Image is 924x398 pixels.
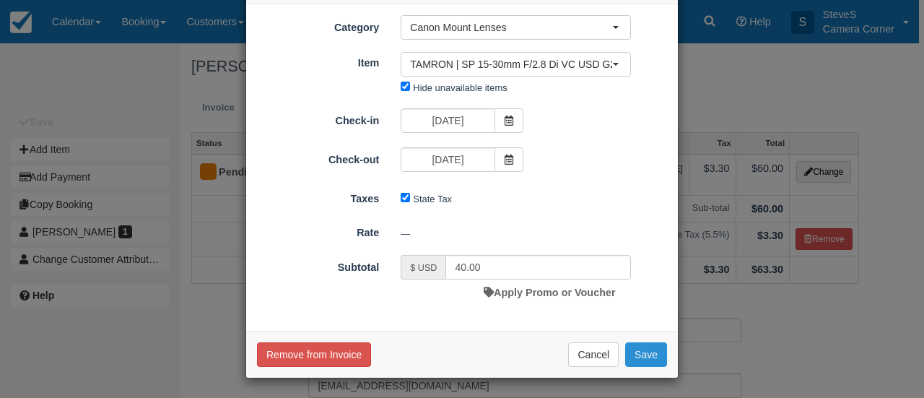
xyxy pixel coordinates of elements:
div: — [390,222,678,246]
button: Cancel [568,342,619,367]
label: State Tax [413,194,452,204]
button: Remove from Invoice [257,342,371,367]
button: Save [625,342,667,367]
span: TAMRON | SP 15-30mm F/2.8 Di VC USD G2 Canon [410,57,612,72]
small: $ USD [410,263,437,273]
label: Subtotal [246,255,390,275]
label: Check-in [246,108,390,129]
label: Item [246,51,390,71]
a: Apply Promo or Voucher [484,287,615,298]
span: Canon Mount Lenses [410,20,612,35]
label: Category [246,15,390,35]
label: Taxes [246,186,390,207]
button: Canon Mount Lenses [401,15,631,40]
button: TAMRON | SP 15-30mm F/2.8 Di VC USD G2 Canon [401,52,631,77]
label: Hide unavailable items [413,82,507,93]
label: Check-out [246,147,390,168]
label: Rate [246,220,390,241]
